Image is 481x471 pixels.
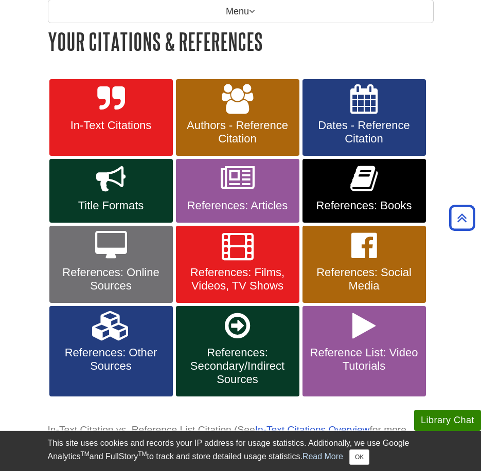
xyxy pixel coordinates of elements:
a: Dates - Reference Citation [302,79,426,156]
a: References: Articles [176,159,299,223]
a: Title Formats [49,159,173,223]
a: References: Books [302,159,426,223]
a: In-Text Citations Overview [255,424,370,435]
span: References: Articles [184,199,292,212]
sup: TM [81,450,90,458]
a: Reference List: Video Tutorials [302,306,426,396]
button: Library Chat [414,410,481,431]
span: In-Text Citations [57,119,165,132]
button: Close [349,449,369,465]
a: Back to Top [446,211,478,225]
h1: Your Citations & References [48,28,434,55]
span: Dates - Reference Citation [310,119,418,146]
span: References: Social Media [310,266,418,293]
sup: TM [138,450,147,458]
a: References: Secondary/Indirect Sources [176,306,299,396]
a: Authors - Reference Citation [176,79,299,156]
a: References: Films, Videos, TV Shows [176,226,299,303]
caption: In-Text Citation vs. Reference List Citation (See for more information) [48,419,434,457]
span: References: Films, Videos, TV Shows [184,266,292,293]
a: References: Social Media [302,226,426,303]
span: References: Books [310,199,418,212]
span: References: Other Sources [57,346,165,373]
div: This site uses cookies and records your IP address for usage statistics. Additionally, we use Goo... [48,437,434,465]
a: Read More [302,452,343,461]
span: References: Secondary/Indirect Sources [184,346,292,386]
a: References: Online Sources [49,226,173,303]
span: Reference List: Video Tutorials [310,346,418,373]
span: References: Online Sources [57,266,165,293]
a: References: Other Sources [49,306,173,396]
a: In-Text Citations [49,79,173,156]
span: Title Formats [57,199,165,212]
span: Authors - Reference Citation [184,119,292,146]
